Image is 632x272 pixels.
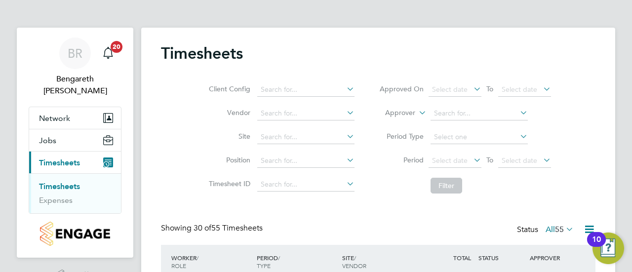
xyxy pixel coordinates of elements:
[39,195,73,205] a: Expenses
[39,158,80,167] span: Timesheets
[379,132,424,141] label: Period Type
[40,222,110,246] img: countryside-properties-logo-retina.png
[29,73,121,97] span: Bengareth Roff
[206,155,250,164] label: Position
[483,154,496,166] span: To
[206,84,250,93] label: Client Config
[197,254,198,262] span: /
[257,130,355,144] input: Search for...
[592,233,624,264] button: Open Resource Center, 10 new notifications
[98,38,118,69] a: 20
[29,173,121,213] div: Timesheets
[379,155,424,164] label: Period
[278,254,280,262] span: /
[342,262,366,270] span: VENDOR
[431,178,462,194] button: Filter
[546,225,574,234] label: All
[257,83,355,97] input: Search for...
[111,41,122,53] span: 20
[29,129,121,151] button: Jobs
[257,262,271,270] span: TYPE
[29,222,121,246] a: Go to home page
[29,38,121,97] a: BRBengareth [PERSON_NAME]
[431,107,528,120] input: Search for...
[517,223,576,237] div: Status
[432,156,468,165] span: Select date
[161,223,265,233] div: Showing
[257,178,355,192] input: Search for...
[555,225,564,234] span: 55
[257,154,355,168] input: Search for...
[17,28,133,258] nav: Main navigation
[483,82,496,95] span: To
[379,84,424,93] label: Approved On
[257,107,355,120] input: Search for...
[502,156,537,165] span: Select date
[592,239,601,252] div: 10
[431,130,528,144] input: Select one
[194,223,211,233] span: 30 of
[194,223,263,233] span: 55 Timesheets
[527,249,579,267] div: APPROVER
[29,107,121,129] button: Network
[39,114,70,123] span: Network
[68,47,82,60] span: BR
[39,136,56,145] span: Jobs
[161,43,243,63] h2: Timesheets
[206,132,250,141] label: Site
[29,152,121,173] button: Timesheets
[371,108,415,118] label: Approver
[206,179,250,188] label: Timesheet ID
[354,254,356,262] span: /
[39,182,80,191] a: Timesheets
[432,85,468,94] span: Select date
[453,254,471,262] span: TOTAL
[502,85,537,94] span: Select date
[476,249,527,267] div: STATUS
[206,108,250,117] label: Vendor
[171,262,186,270] span: ROLE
